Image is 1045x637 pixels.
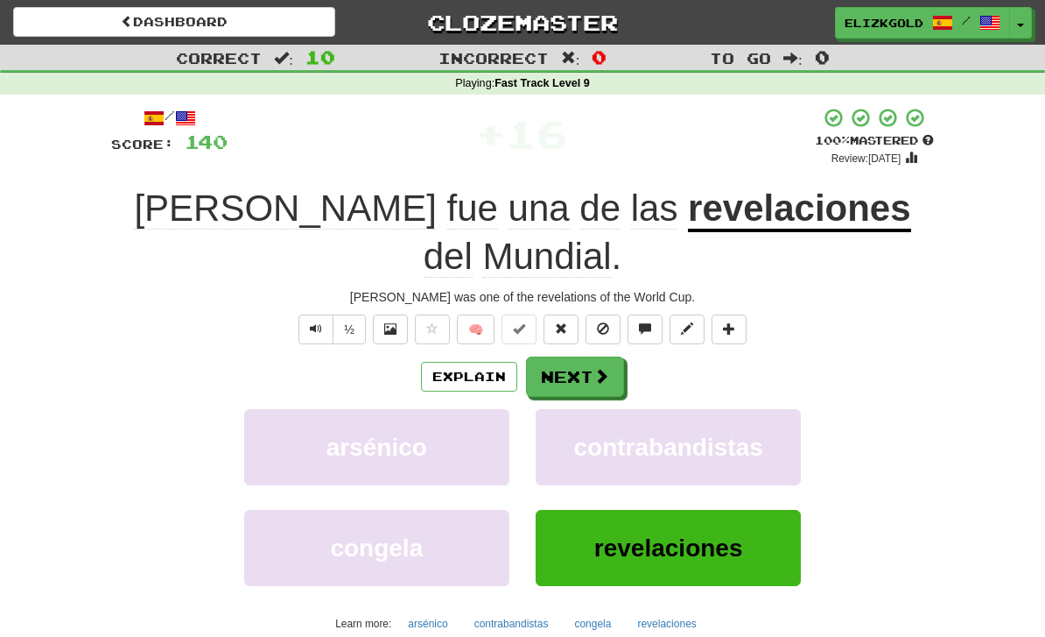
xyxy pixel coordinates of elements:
[526,357,624,397] button: Next
[574,434,763,461] span: contrabandistas
[134,188,436,230] span: [PERSON_NAME]
[710,49,771,67] span: To go
[501,315,537,344] button: Set this sentence to 100% Mastered (alt+m)
[592,46,607,67] span: 0
[465,611,558,637] button: contrabandistas
[185,131,228,152] span: 140
[295,315,366,344] div: Text-to-speech controls
[326,434,427,461] span: arsénico
[415,315,450,344] button: Favorite sentence (alt+f)
[457,315,494,344] button: 🧠
[831,152,901,165] small: Review: [DATE]
[494,77,590,89] strong: Fast Track Level 9
[333,315,366,344] button: ½
[688,188,911,232] u: revelaciones
[536,409,801,485] button: contrabandistas
[244,409,509,485] button: arsénico
[565,611,621,637] button: congela
[421,362,517,392] button: Explain
[330,534,423,562] span: congela
[13,7,335,37] a: Dashboard
[594,534,743,562] span: revelaciones
[544,315,579,344] button: Reset to 0% Mastered (alt+r)
[815,133,934,149] div: Mastered
[536,510,801,586] button: revelaciones
[244,510,509,586] button: congela
[361,7,684,38] a: Clozemaster
[506,111,567,155] span: 16
[783,51,803,66] span: :
[670,315,705,344] button: Edit sentence (alt+d)
[274,51,293,66] span: :
[561,51,580,66] span: :
[845,15,923,31] span: Elizkgold
[373,315,408,344] button: Show image (alt+x)
[398,611,457,637] button: arsénico
[424,236,473,278] span: del
[335,618,391,630] small: Learn more:
[628,611,705,637] button: revelaciones
[111,107,228,129] div: /
[111,137,174,152] span: Score:
[835,7,1010,39] a: Elizkgold /
[712,315,747,344] button: Add to collection (alt+a)
[305,46,335,67] span: 10
[508,188,570,230] span: una
[631,188,678,230] span: las
[815,46,830,67] span: 0
[475,107,506,159] span: +
[962,14,971,26] span: /
[111,288,934,306] div: [PERSON_NAME] was one of the revelations of the World Cup.
[628,315,663,344] button: Discuss sentence (alt+u)
[586,315,621,344] button: Ignore sentence (alt+i)
[447,188,498,230] span: fue
[424,236,622,278] span: .
[482,236,611,278] span: Mundial
[579,188,621,230] span: de
[815,133,850,147] span: 100 %
[298,315,333,344] button: Play sentence audio (ctl+space)
[438,49,549,67] span: Incorrect
[176,49,262,67] span: Correct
